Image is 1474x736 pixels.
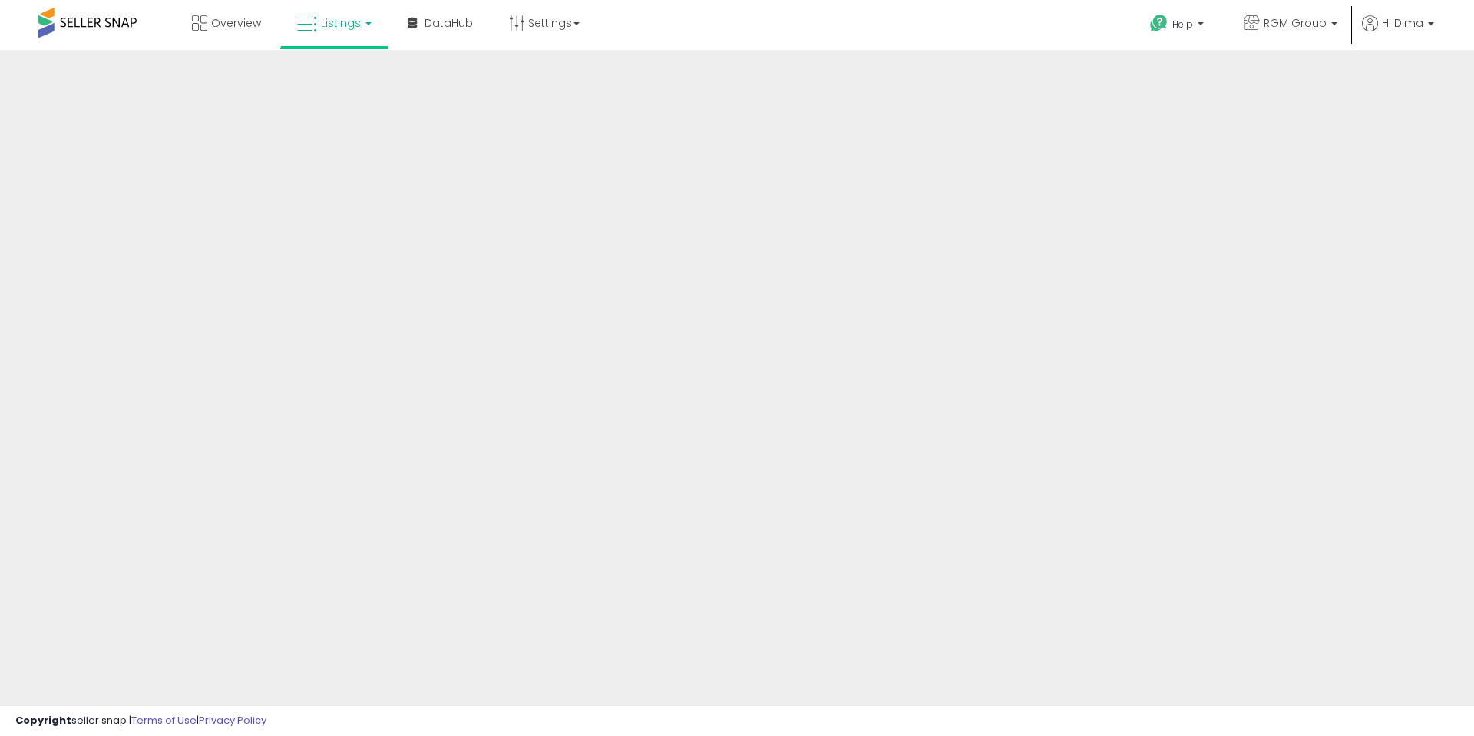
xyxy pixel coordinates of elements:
[1172,18,1193,31] span: Help
[1264,15,1327,31] span: RGM Group
[1149,14,1168,33] i: Get Help
[1138,2,1219,50] a: Help
[321,15,361,31] span: Listings
[425,15,473,31] span: DataHub
[1362,15,1434,50] a: Hi Dima
[211,15,261,31] span: Overview
[1382,15,1423,31] span: Hi Dima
